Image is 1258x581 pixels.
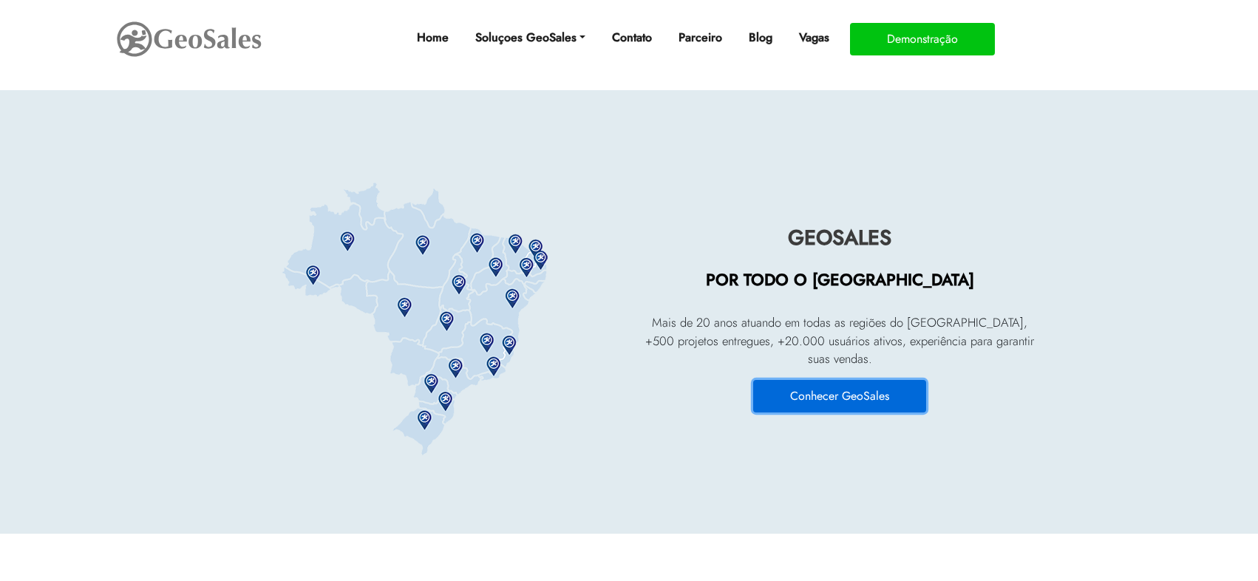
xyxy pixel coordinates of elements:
a: Soluçoes GeoSales [469,23,591,52]
a: Vagas [793,23,835,52]
h2: POR TODO O [GEOGRAPHIC_DATA] [640,270,1039,296]
p: GEOSALES [640,222,1039,254]
img: GeoSales [115,18,263,60]
button: Conhecer GeoSales [753,380,926,412]
a: Home [411,23,455,52]
button: Demonstração [850,23,995,55]
a: Parceiro [673,23,728,52]
a: Blog [743,23,778,52]
p: Mais de 20 anos atuando em todas as regiões do [GEOGRAPHIC_DATA], +500 projetos entregues, +20.00... [640,313,1039,369]
img: Gestor GeoSales [239,179,598,460]
a: Contato [606,23,658,52]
